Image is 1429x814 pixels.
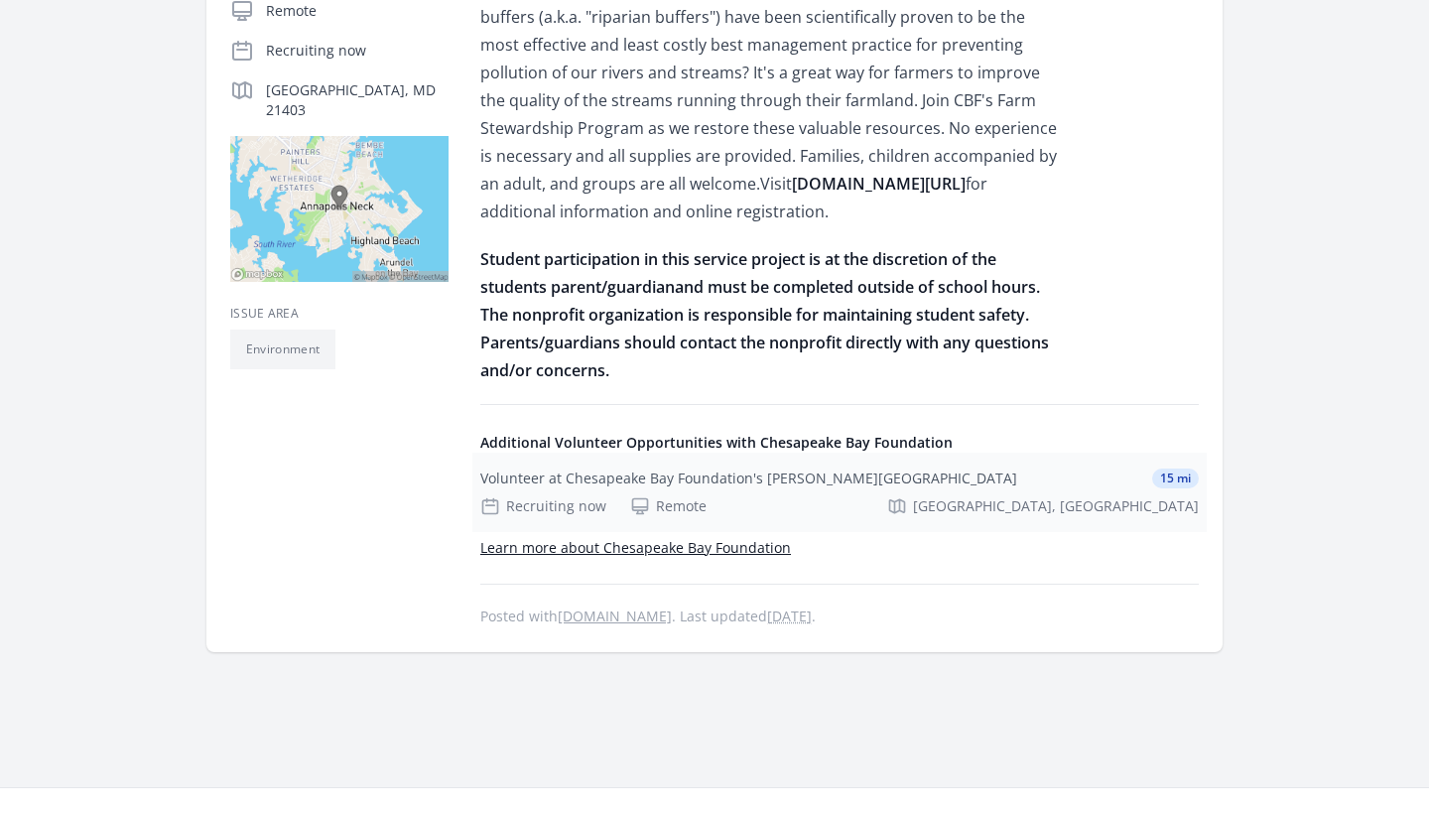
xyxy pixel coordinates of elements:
[675,276,1036,298] span: and must be completed outside of school hours
[230,306,449,322] h3: Issue area
[558,607,672,625] a: [DOMAIN_NAME]
[480,248,996,298] span: Student participation in this service project is at the discretion of the students parent/guardian
[1152,469,1199,488] span: 15 mi
[913,496,1199,516] span: [GEOGRAPHIC_DATA], [GEOGRAPHIC_DATA]
[230,330,335,369] li: Environment
[230,136,449,282] img: Map
[630,496,707,516] div: Remote
[266,41,449,61] p: Recruiting now
[480,538,791,557] a: Learn more about Chesapeake Bay Foundation
[480,469,1017,488] div: Volunteer at Chesapeake Bay Foundation's [PERSON_NAME][GEOGRAPHIC_DATA]
[480,609,1199,624] p: Posted with . Last updated .
[767,607,812,625] abbr: Fri, Aug 8, 2025 10:49 PM
[480,433,1199,453] h4: Additional Volunteer Opportunities with Chesapeake Bay Foundation
[480,496,606,516] div: Recruiting now
[266,1,449,21] p: Remote
[472,453,1207,532] a: Volunteer at Chesapeake Bay Foundation's [PERSON_NAME][GEOGRAPHIC_DATA] 15 mi Recruiting now Remo...
[792,173,966,195] span: [DOMAIN_NAME][URL]
[266,80,449,120] p: [GEOGRAPHIC_DATA], MD 21403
